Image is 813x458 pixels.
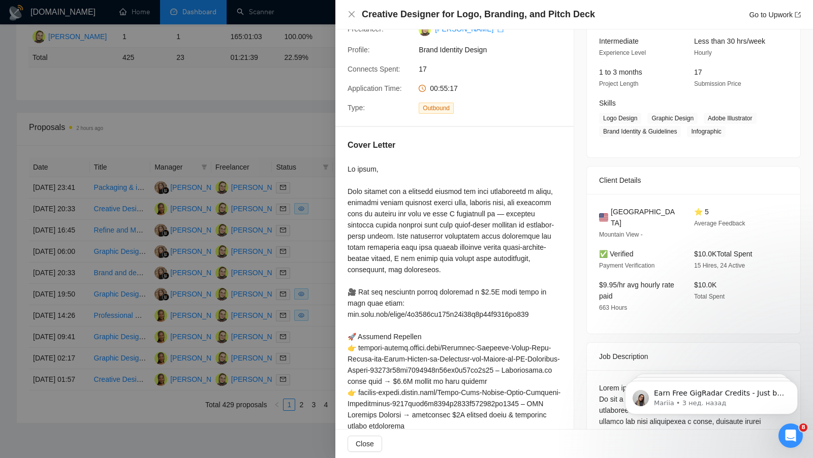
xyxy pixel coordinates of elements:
a: Go to Upworkexport [749,11,801,19]
h4: Creative Designer for Logo, Branding, and Pitch Deck [362,8,595,21]
span: Brand Identity & Guidelines [599,126,681,137]
span: Hourly [694,49,712,56]
button: Close [348,10,356,19]
span: Average Feedback [694,220,745,227]
span: Type: [348,104,365,112]
span: 1 to 3 months [599,68,642,76]
span: clock-circle [419,85,426,92]
span: Application Time: [348,84,402,92]
span: Connects Spent: [348,65,400,73]
h5: Cover Letter [348,139,395,151]
span: Skills [599,99,616,107]
span: 17 [419,63,571,75]
span: close [348,10,356,18]
span: Close [356,438,374,449]
span: ✅ Verified [599,250,634,258]
img: 🇺🇸 [599,212,608,223]
span: Adobe Illustrator [704,113,756,124]
iframe: Intercom notifications сообщение [610,359,813,431]
span: 00:55:17 [430,84,458,92]
span: Infographic [687,126,725,137]
span: Submission Price [694,80,741,87]
a: [PERSON_NAME] export [435,25,504,33]
span: Less than 30 hrs/week [694,37,765,45]
span: Total Spent [694,293,725,300]
button: Close [348,436,382,452]
span: Payment Verification [599,262,654,269]
span: 17 [694,68,702,76]
div: Job Description [599,343,788,370]
span: Outbound [419,103,454,114]
span: 663 Hours [599,304,627,311]
iframe: Intercom live chat [778,423,803,448]
div: Client Details [599,167,788,194]
span: $10.0K [694,281,716,289]
span: [GEOGRAPHIC_DATA] [611,206,678,228]
span: 8 [799,423,807,432]
span: Project Length [599,80,638,87]
span: Logo Design [599,113,641,124]
img: c1ANJdDIEFa5DN5yolPp7_u0ZhHZCEfhnwVqSjyrCV9hqZg5SCKUb7hD_oUrqvcJOM [419,24,431,36]
span: Experience Level [599,49,646,56]
span: $9.95/hr avg hourly rate paid [599,281,674,300]
span: Profile: [348,46,370,54]
span: export [497,26,504,32]
span: Graphic Design [647,113,698,124]
span: 15 Hires, 24 Active [694,262,745,269]
span: Intermediate [599,37,639,45]
span: $10.0K Total Spent [694,250,752,258]
span: Freelancer: [348,25,384,33]
span: export [795,12,801,18]
span: Brand Identity Design [419,44,571,55]
span: Mountain View - [599,231,643,238]
span: ⭐ 5 [694,208,709,216]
